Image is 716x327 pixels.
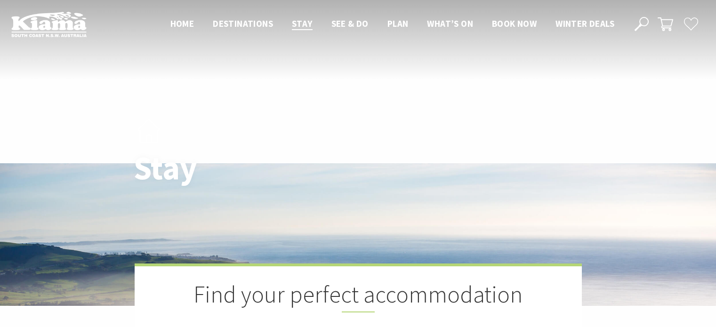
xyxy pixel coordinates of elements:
span: Home [170,18,194,29]
span: Plan [387,18,409,29]
h2: Find your perfect accommodation [182,280,535,312]
span: See & Do [331,18,369,29]
span: Stay [292,18,313,29]
span: Book now [492,18,537,29]
img: Kiama Logo [11,11,87,37]
span: Winter Deals [555,18,614,29]
span: What’s On [427,18,473,29]
nav: Main Menu [161,16,624,32]
h1: Stay [134,150,400,186]
span: Destinations [213,18,273,29]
